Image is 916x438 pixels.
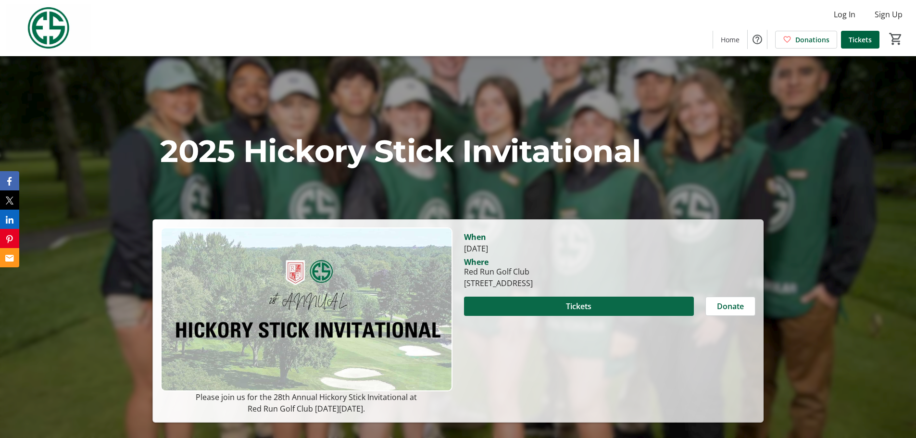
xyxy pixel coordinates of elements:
[161,227,452,391] img: Campaign CTA Media Photo
[795,35,829,45] span: Donations
[826,7,863,22] button: Log In
[566,300,591,312] span: Tickets
[464,266,533,277] div: Red Run Golf Club
[717,300,744,312] span: Donate
[705,297,755,316] button: Donate
[867,7,910,22] button: Sign Up
[6,4,91,52] img: Evans Scholars Foundation's Logo
[875,9,903,20] span: Sign Up
[834,9,855,20] span: Log In
[464,258,489,266] div: Where
[775,31,837,49] a: Donations
[161,403,452,414] p: Red Run Golf Club [DATE][DATE].
[721,35,740,45] span: Home
[887,30,904,48] button: Cart
[464,231,486,243] div: When
[748,30,767,49] button: Help
[849,35,872,45] span: Tickets
[464,297,694,316] button: Tickets
[464,243,755,254] div: [DATE]
[161,391,452,403] p: Please join us for the 28th Annual Hickory Stick Invitational at
[160,128,755,174] p: 2025 Hickory Stick Invitational
[841,31,879,49] a: Tickets
[464,277,533,289] div: [STREET_ADDRESS]
[713,31,747,49] a: Home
